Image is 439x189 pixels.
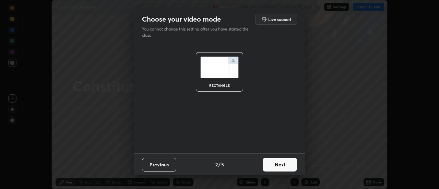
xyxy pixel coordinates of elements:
h5: Live support [268,17,291,21]
h4: / [218,161,221,168]
button: Next [263,158,297,172]
div: rectangle [206,84,233,87]
button: Previous [142,158,176,172]
h4: 5 [221,161,224,168]
h2: Choose your video mode [142,15,221,24]
p: You cannot change this setting after you have started the class [142,26,253,38]
h4: 2 [215,161,218,168]
img: normalScreenIcon.ae25ed63.svg [200,57,239,78]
